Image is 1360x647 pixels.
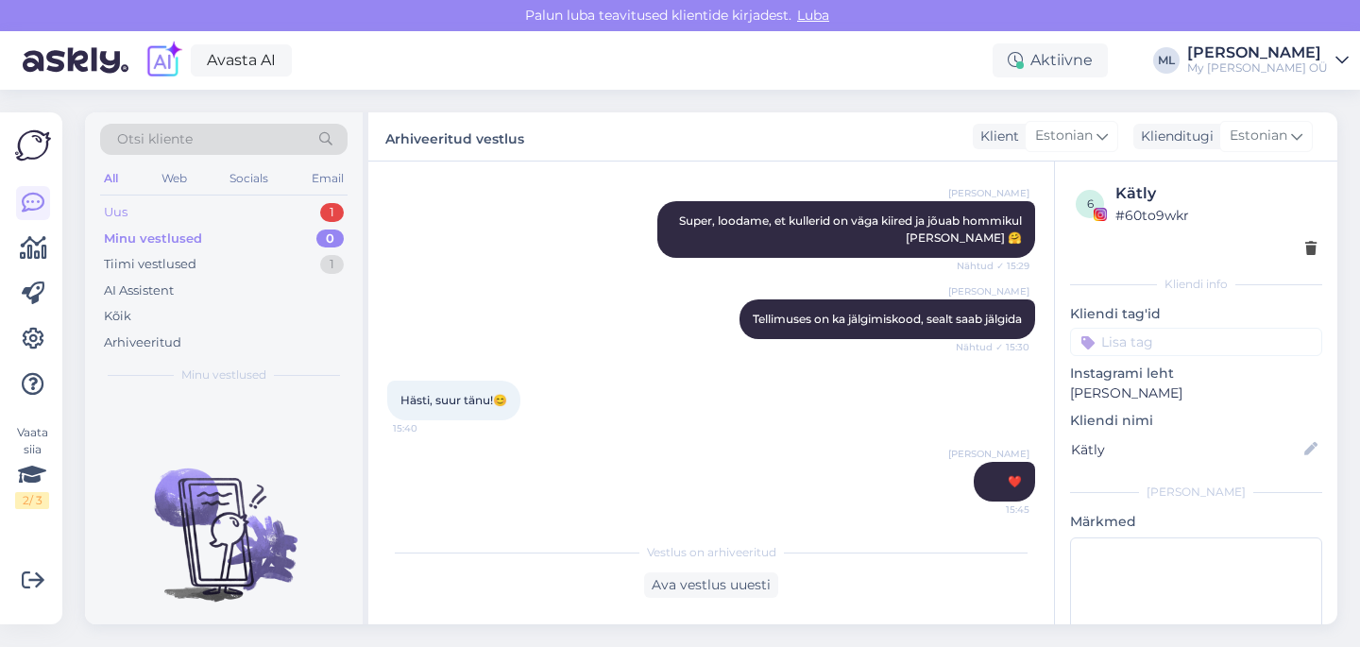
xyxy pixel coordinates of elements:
img: No chats [85,434,363,604]
p: Kliendi tag'id [1070,304,1322,324]
p: Uued vestlused tulevad siia. [127,621,321,641]
div: Kätly [1115,182,1317,205]
input: Lisa tag [1070,328,1322,356]
span: Nähtud ✓ 15:29 [957,259,1029,273]
div: Uus [104,203,127,222]
span: Luba [791,7,835,24]
span: [PERSON_NAME] [948,447,1029,461]
span: Nähtud ✓ 15:30 [956,340,1029,354]
div: # 60to9wkr [1115,205,1317,226]
span: 15:45 [959,502,1029,517]
div: Klient [973,127,1019,146]
div: Minu vestlused [104,230,202,248]
span: ❤️ [1008,474,1022,488]
input: Lisa nimi [1071,439,1300,460]
div: Ava vestlus uuesti [644,572,778,598]
div: Kliendi info [1070,276,1322,293]
span: Estonian [1230,126,1287,146]
div: Aktiivne [993,43,1108,77]
p: Kliendi nimi [1070,411,1322,431]
div: Vaata siia [15,424,49,509]
div: Kõik [104,307,131,326]
div: All [100,166,122,191]
div: Klienditugi [1133,127,1214,146]
div: Tiimi vestlused [104,255,196,274]
p: Instagrami leht [1070,364,1322,383]
div: 2 / 3 [15,492,49,509]
span: Tellimuses on ka jälgimiskood, sealt saab jälgida [753,312,1022,326]
img: explore-ai [144,41,183,80]
div: Arhiveeritud [104,333,181,352]
span: Hästi, suur tänu!😊 [400,393,507,407]
div: AI Assistent [104,281,174,300]
a: [PERSON_NAME]My [PERSON_NAME] OÜ [1187,45,1349,76]
span: Otsi kliente [117,129,193,149]
div: [PERSON_NAME] [1070,484,1322,501]
div: 1 [320,255,344,274]
div: My [PERSON_NAME] OÜ [1187,60,1328,76]
div: 1 [320,203,344,222]
div: ML [1153,47,1180,74]
span: Minu vestlused [181,366,266,383]
div: Web [158,166,191,191]
div: Socials [226,166,272,191]
span: Super, loodame, et kullerid on väga kiired ja jõuab hommikul [PERSON_NAME] 🤗 [679,213,1025,245]
div: Email [308,166,348,191]
img: Askly Logo [15,128,51,163]
p: [PERSON_NAME] [1070,383,1322,403]
p: Märkmed [1070,512,1322,532]
span: [PERSON_NAME] [948,284,1029,298]
div: [PERSON_NAME] [1187,45,1328,60]
div: 0 [316,230,344,248]
a: Avasta AI [191,44,292,77]
span: Estonian [1035,126,1093,146]
span: 15:40 [393,421,464,435]
span: Vestlus on arhiveeritud [647,544,776,561]
label: Arhiveeritud vestlus [385,124,524,149]
span: [PERSON_NAME] [948,186,1029,200]
span: 6 [1087,196,1094,211]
